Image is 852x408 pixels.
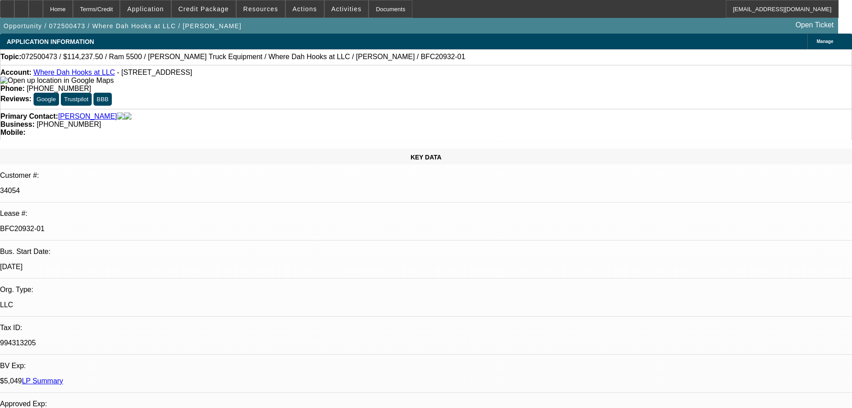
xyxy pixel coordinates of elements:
[331,5,362,13] span: Activities
[117,69,192,76] span: - [STREET_ADDRESS]
[0,77,114,84] a: View Google Maps
[817,39,833,44] span: Manage
[178,5,229,13] span: Credit Package
[22,377,63,385] a: LP Summary
[27,85,91,92] span: [PHONE_NUMBER]
[172,0,236,17] button: Credit Package
[243,5,278,13] span: Resources
[0,129,25,136] strong: Mobile:
[0,69,31,76] strong: Account:
[58,112,117,120] a: [PERSON_NAME]
[325,0,369,17] button: Activities
[61,93,91,106] button: Trustpilot
[127,5,164,13] span: Application
[0,120,34,128] strong: Business:
[0,112,58,120] strong: Primary Contact:
[120,0,170,17] button: Application
[37,120,101,128] span: [PHONE_NUMBER]
[34,93,59,106] button: Google
[286,0,324,17] button: Actions
[34,69,115,76] a: Where Dah Hooks at LLC
[0,53,21,61] strong: Topic:
[237,0,285,17] button: Resources
[4,22,242,30] span: Opportunity / 072500473 / Where Dah Hooks at LLC / [PERSON_NAME]
[292,5,317,13] span: Actions
[0,77,114,85] img: Open up location in Google Maps
[792,17,837,33] a: Open Ticket
[0,95,31,103] strong: Reviews:
[117,112,124,120] img: facebook-icon.png
[411,154,441,161] span: KEY DATA
[93,93,112,106] button: BBB
[124,112,131,120] img: linkedin-icon.png
[21,53,466,61] span: 072500473 / $114,237.50 / Ram 5500 / [PERSON_NAME] Truck Equipment / Where Dah Hooks at LLC / [PE...
[7,38,94,45] span: APPLICATION INFORMATION
[0,85,25,92] strong: Phone:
